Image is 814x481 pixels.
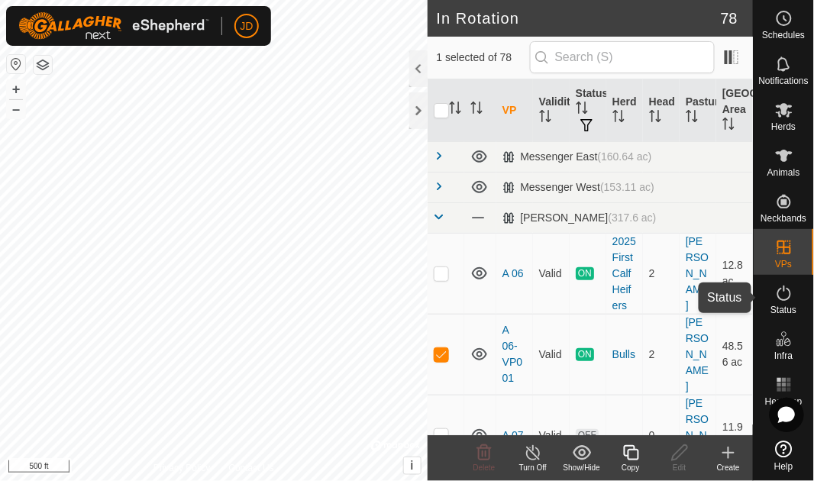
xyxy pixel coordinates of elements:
div: [PERSON_NAME] [502,211,657,224]
a: [PERSON_NAME] [686,316,709,392]
div: Bulls [612,347,637,363]
span: 78 [721,7,738,30]
span: ON [576,267,594,280]
button: + [7,80,25,98]
th: Status [570,79,606,142]
a: A 06 [502,267,524,279]
p-sorticon: Activate to sort [686,112,698,124]
span: 1 selected of 78 [437,50,530,66]
div: 2025 First Calf Heifers [612,234,637,314]
a: [PERSON_NAME] [686,235,709,312]
td: 11.94 ac [716,395,753,476]
a: Privacy Policy [153,461,211,475]
th: Pasture [680,79,716,142]
a: Contact Us [228,461,273,475]
th: Validity [533,79,570,142]
span: JD [240,18,253,34]
span: Delete [473,463,496,472]
span: (317.6 ac) [609,211,657,224]
div: Create [704,462,753,473]
td: 2 [643,314,680,395]
span: Status [770,305,796,315]
p-sorticon: Activate to sort [470,104,483,116]
div: Messenger West [502,181,655,194]
a: A 06-VP001 [502,324,522,384]
td: 48.56 ac [716,314,753,395]
a: Help [754,434,814,477]
a: [PERSON_NAME] [686,397,709,473]
button: i [404,457,421,474]
p-sorticon: Activate to sort [612,112,625,124]
span: Herds [771,122,796,131]
span: Notifications [759,76,809,86]
span: Schedules [762,31,805,40]
p-sorticon: Activate to sort [449,104,461,116]
div: - [612,428,637,444]
button: Reset Map [7,55,25,73]
td: Valid [533,314,570,395]
th: Head [643,79,680,142]
span: Neckbands [761,214,806,223]
span: OFF [576,429,599,442]
td: Valid [533,233,570,314]
div: Copy [606,462,655,473]
span: ON [576,348,594,361]
img: Gallagher Logo [18,12,209,40]
td: 0 [643,395,680,476]
td: 2 [643,233,680,314]
p-sorticon: Activate to sort [649,112,661,124]
span: (153.11 ac) [600,181,654,193]
button: – [7,100,25,118]
div: Edit [655,462,704,473]
h2: In Rotation [437,9,721,27]
span: Animals [767,168,800,177]
a: A 07 [502,429,524,441]
p-sorticon: Activate to sort [539,112,551,124]
span: (160.64 ac) [598,150,652,163]
p-sorticon: Activate to sort [722,120,735,132]
input: Search (S) [530,41,715,73]
p-sorticon: Activate to sort [576,104,588,116]
td: 12.8 ac [716,233,753,314]
th: VP [496,79,533,142]
div: Turn Off [509,462,557,473]
th: Herd [606,79,643,142]
span: Infra [774,351,793,360]
button: Map Layers [34,56,52,74]
td: Valid [533,395,570,476]
div: Messenger East [502,150,652,163]
span: VPs [775,260,792,269]
span: i [410,459,413,472]
span: Help [774,462,793,471]
th: [GEOGRAPHIC_DATA] Area [716,79,753,142]
span: Heatmap [765,397,803,406]
div: Show/Hide [557,462,606,473]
